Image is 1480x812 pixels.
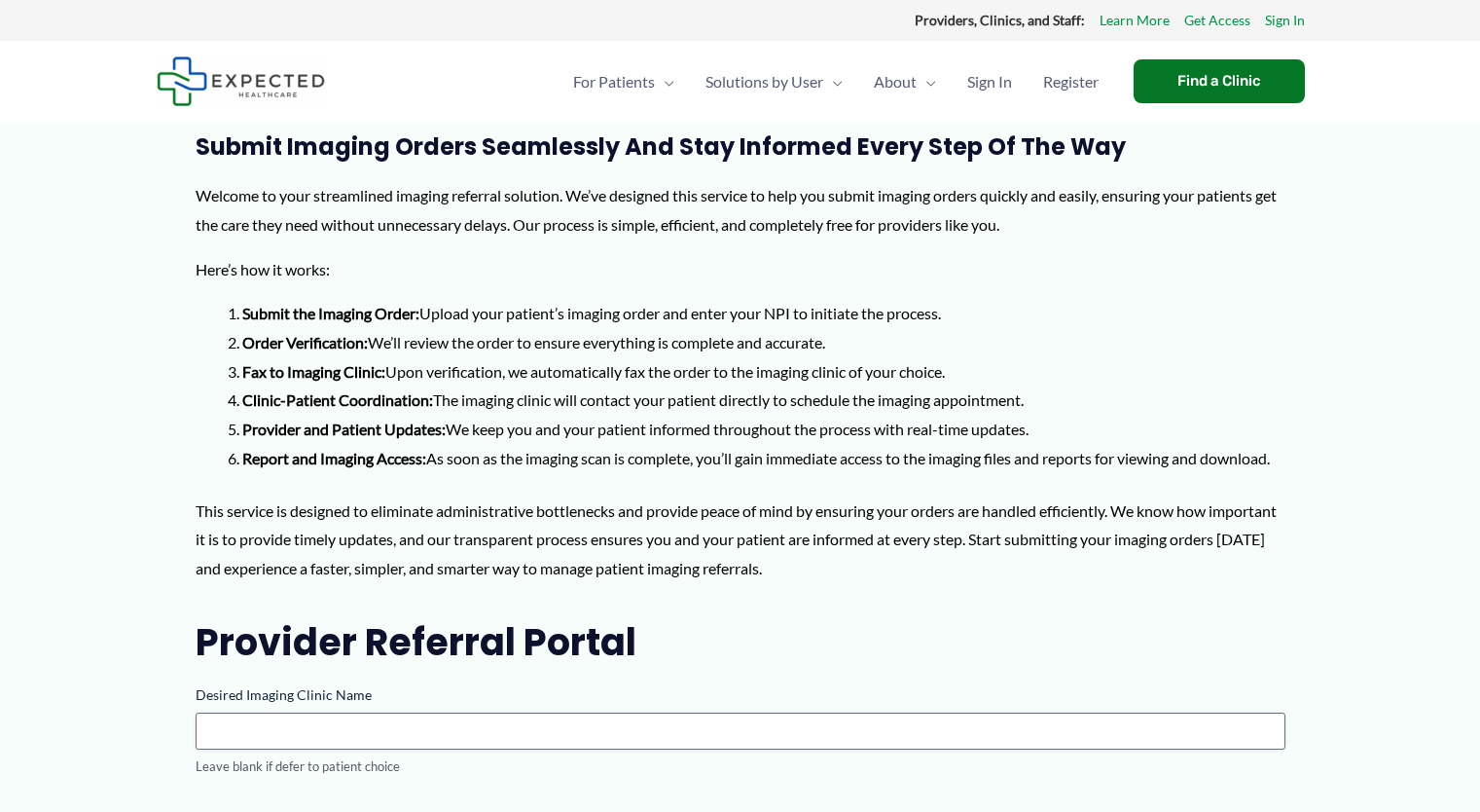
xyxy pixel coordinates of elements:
[917,48,936,116] span: Menu Toggle
[196,181,1285,239] p: Welcome to your streamlined imaging referral solution. We’ve designed this service to help you su...
[242,449,426,467] strong: Report and Imaging Access:
[705,48,823,116] span: Solutions by User
[242,415,1285,444] li: We keep you and your patient informed throughout the process with real-time updates.
[858,48,952,116] a: AboutMenu Toggle
[242,362,385,381] strong: Fax to Imaging Clinic:
[967,48,1012,116] span: Sign In
[242,390,433,409] strong: Clinic-Patient Coordination:
[242,357,1285,387] li: Upon verification, we automatically fax the order to the imaging clinic of your choice.
[1265,8,1305,33] a: Sign In
[242,333,368,351] strong: Order Verification:
[196,757,1285,776] div: Leave blank if defer to patient choice
[558,48,1114,116] nav: Primary Site Navigation
[196,618,1285,666] h2: Provider Referral Portal
[573,48,655,116] span: For Patients
[196,131,1285,162] h3: Submit Imaging Orders Seamlessly and Stay Informed Every Step of the Way
[690,48,858,116] a: Solutions by UserMenu Toggle
[1184,8,1250,33] a: Get Access
[1134,59,1305,103] a: Find a Clinic
[1028,48,1114,116] a: Register
[242,386,1285,415] li: The imaging clinic will contact your patient directly to schedule the imaging appointment.
[952,48,1028,116] a: Sign In
[242,420,446,438] strong: Provider and Patient Updates:
[915,12,1085,28] strong: Providers, Clinics, and Staff:
[823,48,843,116] span: Menu Toggle
[242,299,1285,328] li: Upload your patient’s imaging order and enter your NPI to initiate the process.
[655,48,674,116] span: Menu Toggle
[242,444,1285,473] li: As soon as the imaging scan is complete, you’ll gain immediate access to the imaging files and re...
[1100,8,1170,33] a: Learn More
[196,255,1285,284] p: Here’s how it works:
[874,48,917,116] span: About
[242,304,419,322] strong: Submit the Imaging Order:
[242,328,1285,357] li: We’ll review the order to ensure everything is complete and accurate.
[558,48,690,116] a: For PatientsMenu Toggle
[196,685,1285,705] label: Desired Imaging Clinic Name
[196,497,1285,583] p: This service is designed to eliminate administrative bottlenecks and provide peace of mind by ens...
[157,56,325,106] img: Expected Healthcare Logo - side, dark font, small
[1043,48,1099,116] span: Register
